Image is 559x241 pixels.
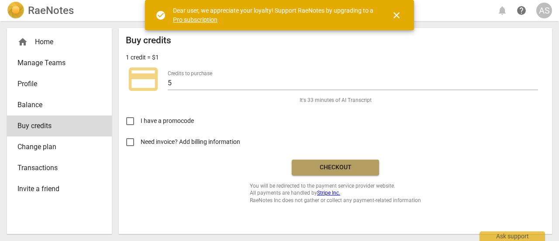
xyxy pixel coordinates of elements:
[300,97,372,104] span: It's 33 minutes of AI Transcript
[141,137,242,147] span: Need invoice? Add billing information
[516,5,527,16] span: help
[17,163,94,173] span: Transactions
[17,37,28,47] span: home
[126,53,159,62] p: 1 credit = $1
[7,136,112,157] a: Change plan
[141,116,194,126] span: I have a promocode
[317,190,340,196] a: Stripe Inc.
[7,115,112,136] a: Buy credits
[17,100,94,110] span: Balance
[250,182,421,204] span: You will be redirected to the payment service provider website. All payments are handled by RaeNo...
[7,178,112,199] a: Invite a friend
[155,10,166,21] span: check_circle
[7,157,112,178] a: Transactions
[391,10,402,21] span: close
[7,2,24,19] img: Logo
[17,37,94,47] div: Home
[28,4,74,17] h2: RaeNotes
[17,121,94,131] span: Buy credits
[17,184,94,194] span: Invite a friend
[17,58,94,68] span: Manage Teams
[7,2,74,19] a: LogoRaeNotes
[514,3,529,18] a: Help
[7,31,112,52] div: Home
[126,62,161,97] span: credit_card
[7,73,112,94] a: Profile
[7,52,112,73] a: Manage Teams
[386,5,407,26] button: Close
[173,6,376,24] div: Dear user, we appreciate your loyalty! Support RaeNotes by upgrading to a
[292,160,379,175] button: Checkout
[299,163,372,172] span: Checkout
[168,71,212,76] label: Credits to purchase
[17,142,94,152] span: Change plan
[536,3,552,18] button: AS
[17,79,94,89] span: Profile
[7,94,112,115] a: Balance
[126,35,171,46] h2: Buy credits
[480,231,545,241] div: Ask support
[173,16,217,23] a: Pro subscription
